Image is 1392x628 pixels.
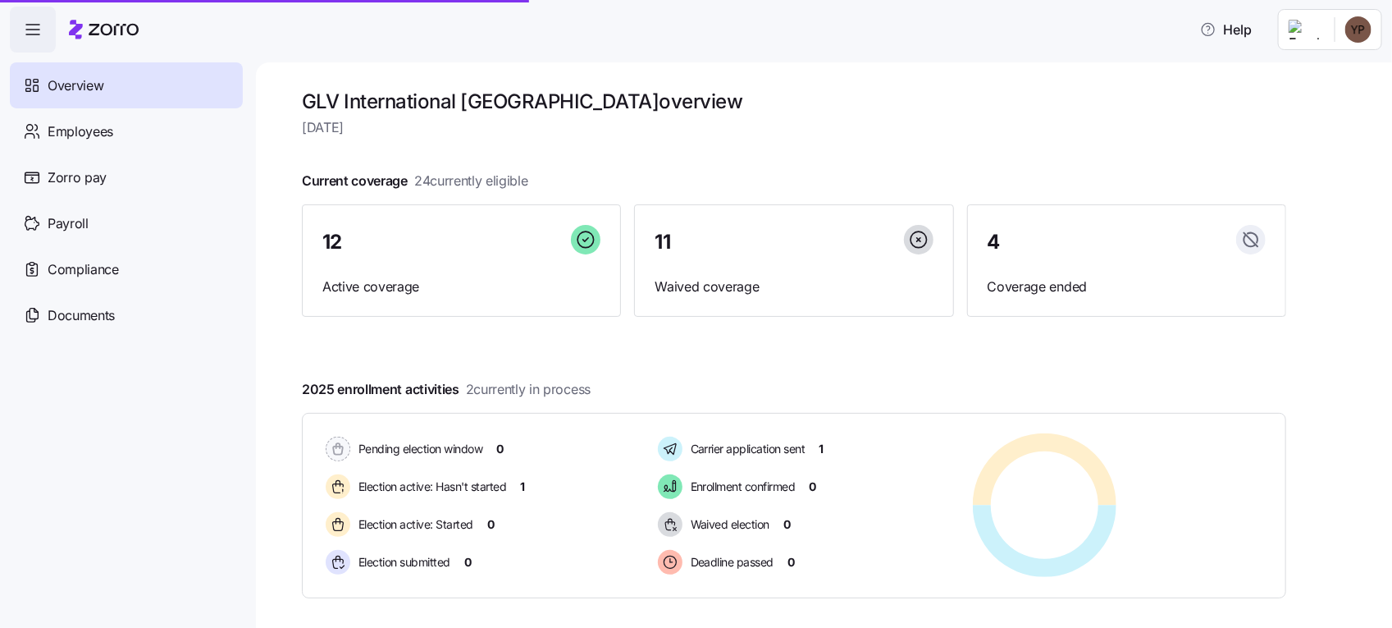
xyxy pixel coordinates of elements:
[322,232,342,252] span: 12
[686,479,796,495] span: Enrollment confirmed
[48,76,103,96] span: Overview
[302,89,1286,114] h1: GLV International [GEOGRAPHIC_DATA] overview
[1345,16,1371,43] img: 1a8d1e34e8936ee5f73660366535aa3c
[10,292,243,338] a: Documents
[10,154,243,200] a: Zorro pay
[988,232,1001,252] span: 4
[48,259,119,280] span: Compliance
[686,441,806,457] span: Carrier application sent
[819,441,824,457] span: 1
[988,277,1266,297] span: Coverage ended
[302,171,528,191] span: Current coverage
[464,554,472,571] span: 0
[354,441,483,457] span: Pending election window
[48,305,115,326] span: Documents
[686,554,774,571] span: Deadline passed
[354,554,450,571] span: Election submitted
[686,516,770,533] span: Waived election
[322,277,600,297] span: Active coverage
[48,167,107,188] span: Zorro pay
[414,171,528,191] span: 24 currently eligible
[354,479,507,495] span: Election active: Hasn't started
[783,516,791,533] span: 0
[1200,20,1252,39] span: Help
[10,200,243,246] a: Payroll
[354,516,473,533] span: Election active: Started
[487,516,495,533] span: 0
[810,479,817,495] span: 0
[10,62,243,108] a: Overview
[48,121,113,142] span: Employees
[302,117,1286,138] span: [DATE]
[1289,20,1321,39] img: Employer logo
[521,479,526,495] span: 1
[10,108,243,154] a: Employees
[48,213,89,234] span: Payroll
[10,246,243,292] a: Compliance
[655,277,933,297] span: Waived coverage
[655,232,670,252] span: 11
[1187,13,1265,46] button: Help
[302,379,591,400] span: 2025 enrollment activities
[497,441,504,457] span: 0
[466,379,591,400] span: 2 currently in process
[787,554,795,571] span: 0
